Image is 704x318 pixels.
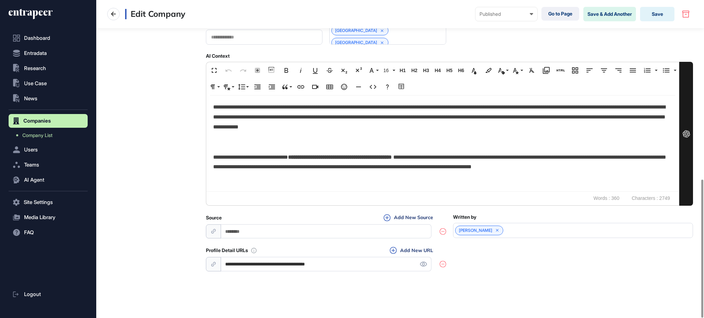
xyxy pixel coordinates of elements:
[9,158,88,172] button: Teams
[421,64,431,77] button: H3
[456,64,466,77] button: H6
[541,7,579,21] a: Go to Page
[24,147,38,152] span: Users
[453,214,476,220] label: Written by
[432,64,443,77] button: H4
[597,64,610,77] button: Align Center
[395,80,408,94] button: Table Builder
[554,64,567,77] button: Add HTML
[208,80,221,94] button: Paragraph Format
[9,61,88,75] button: Research
[511,64,524,77] button: Inline Style
[590,192,623,205] span: Words : 360
[294,80,307,94] button: Insert Link (Ctrl+K)
[612,64,625,77] button: Align Right
[569,64,582,77] button: Responsive Layout
[222,80,235,94] button: Paragraph Style
[309,64,322,77] button: Underline (Ctrl+U)
[280,64,293,77] button: Bold (Ctrl+B)
[335,28,377,33] span: [GEOGRAPHIC_DATA]
[323,64,336,77] button: Strikethrough (Ctrl+S)
[352,64,365,77] button: Superscript
[409,68,419,73] span: H2
[626,64,639,77] button: Align Justify
[24,81,47,86] span: Use Case
[382,68,392,73] span: 16
[388,247,435,254] button: Add New URL
[309,80,322,94] button: Insert Video
[381,80,394,94] button: Help (Ctrl+/)
[265,80,278,94] button: Increase Indent (Ctrl+])
[660,64,673,77] button: Unordered List
[352,80,365,94] button: Insert Horizontal Line
[672,64,677,77] button: Unordered List
[294,64,307,77] button: Italic (Ctrl+I)
[24,230,34,235] span: FAQ
[366,80,379,94] button: Code View
[206,248,248,253] label: Profile Detail URLs
[9,46,88,60] button: Entradata
[9,287,88,301] a: Logout
[338,80,351,94] button: Emoticons
[206,215,222,220] label: Source
[421,68,431,73] span: H3
[653,64,658,77] button: Ordered List
[24,200,53,205] span: Site Settings
[444,64,454,77] button: H5
[23,118,51,124] span: Companies
[9,211,88,224] button: Media Library
[382,214,435,222] button: Add New Source
[9,92,88,105] button: News
[24,215,55,220] span: Media Library
[9,173,88,187] button: AI Agent
[397,64,408,77] button: H1
[338,64,351,77] button: Subscript
[24,35,50,41] span: Dashboard
[9,195,88,209] button: Site Settings
[24,292,41,297] span: Logout
[525,64,538,77] button: Clear Formatting
[125,9,185,19] h3: Edit Company
[459,228,492,233] a: [PERSON_NAME]
[236,64,250,77] button: Redo (Ctrl+Shift+Z)
[9,77,88,90] button: Use Case
[480,11,533,17] div: Published
[540,64,553,77] button: Media Library
[22,133,53,138] span: Company List
[24,162,39,168] span: Teams
[9,31,88,45] a: Dashboard
[24,66,46,71] span: Research
[24,50,47,56] span: Entradata
[12,129,88,141] a: Company List
[236,80,250,94] button: Line Height
[323,80,336,94] button: Insert Table
[208,64,221,77] button: Fullscreen
[381,64,396,77] button: 16
[628,192,673,205] span: Characters : 2749
[409,64,419,77] button: H2
[222,64,235,77] button: Undo (Ctrl+Z)
[496,64,509,77] button: Inline Class
[432,68,443,73] span: H4
[397,68,408,73] span: H1
[9,143,88,157] button: Users
[24,177,44,183] span: AI Agent
[335,40,377,45] span: [GEOGRAPHIC_DATA]
[641,64,654,77] button: Ordered List
[583,7,636,21] button: Save & Add Another
[583,64,596,77] button: Align Left
[206,53,230,59] label: AI Context
[482,64,495,77] button: Background Color
[467,64,481,77] button: Text Color
[24,96,37,101] span: News
[366,64,379,77] button: Font Family
[9,226,88,239] button: FAQ
[456,68,466,73] span: H6
[9,114,88,128] button: Companies
[265,64,278,77] button: Show blocks
[640,7,674,21] button: Save
[280,80,293,94] button: Quote
[444,68,454,73] span: H5
[251,64,264,77] button: Select All
[251,80,264,94] button: Decrease Indent (Ctrl+[)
